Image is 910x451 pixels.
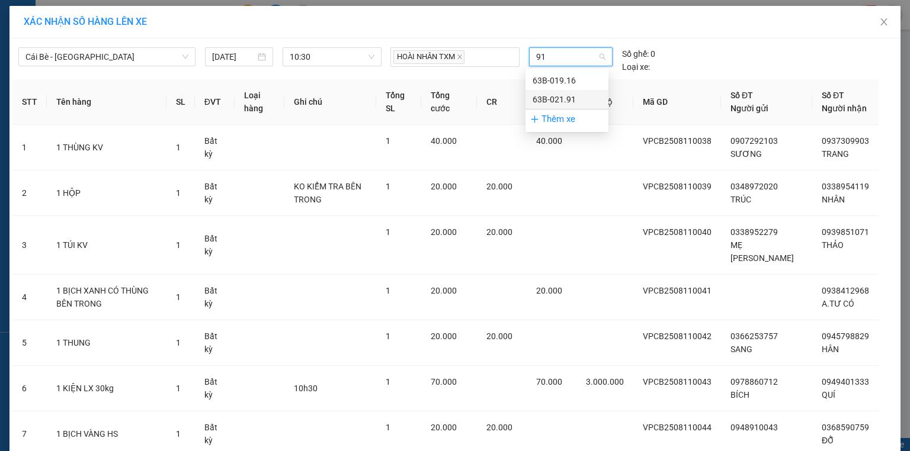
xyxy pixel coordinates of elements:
[477,79,527,125] th: CR
[622,60,650,73] span: Loại xe:
[822,286,869,295] span: 0938412968
[10,38,93,55] div: 0909199987
[536,136,562,146] span: 40.000
[47,275,166,320] td: 1 BỊCH XANH CÓ THÙNG BÊN TRONG
[101,10,222,38] div: VP [GEOGRAPHIC_DATA]
[643,377,712,386] span: VPCB2508110043
[526,71,608,90] div: 63B-019.16
[822,195,845,204] span: NHÂN
[12,125,47,170] td: 1
[47,79,166,125] th: Tên hàng
[822,149,849,159] span: TRANG
[730,240,794,263] span: MẸ [PERSON_NAME]
[822,299,854,308] span: A.TƯ CÓ
[294,384,318,393] span: 10h30
[47,216,166,275] td: 1 TÚI KV
[526,109,608,130] div: Thêm xe
[533,93,601,106] div: 63B-021.91
[730,331,778,341] span: 0366253757
[822,331,869,341] span: 0945798829
[421,79,477,125] th: Tổng cước
[12,79,47,125] th: STT
[730,390,749,400] span: BÍCH
[386,136,390,146] span: 1
[486,423,512,432] span: 20.000
[176,240,181,250] span: 1
[822,390,835,400] span: QUÍ
[290,48,375,66] span: 10:30
[12,275,47,320] td: 4
[12,216,47,275] td: 3
[431,377,457,386] span: 70.000
[486,182,512,191] span: 20.000
[195,216,235,275] td: Bất kỳ
[730,227,778,237] span: 0338952279
[386,182,390,191] span: 1
[431,331,457,341] span: 20.000
[622,47,649,60] span: Số ghế:
[176,143,181,152] span: 1
[176,384,181,393] span: 1
[47,170,166,216] td: 1 HỘP
[730,91,753,100] span: Số ĐT
[643,182,712,191] span: VPCB2508110039
[166,79,195,125] th: SL
[643,227,712,237] span: VPCB2508110040
[12,320,47,366] td: 5
[536,286,562,295] span: 20.000
[284,79,376,125] th: Ghi chú
[24,16,147,27] span: XÁC NHẬN SỐ HÀNG LÊN XE
[730,149,762,159] span: SƯƠNG
[176,338,181,347] span: 1
[195,79,235,125] th: ĐVT
[730,195,751,204] span: TRÚC
[431,286,457,295] span: 20.000
[867,6,901,39] button: Close
[622,47,655,60] div: 0
[730,344,752,354] span: SANG
[386,423,390,432] span: 1
[25,48,188,66] span: Cái Bè - Sài Gòn
[822,136,869,146] span: 0937309903
[431,136,457,146] span: 40.000
[643,331,712,341] span: VPCB2508110042
[176,429,181,439] span: 1
[101,11,130,24] span: Nhận:
[643,423,712,432] span: VPCB2508110044
[457,54,463,60] span: close
[10,11,28,24] span: Gửi:
[47,320,166,366] td: 1 THUNG
[431,227,457,237] span: 20.000
[822,182,869,191] span: 0338954119
[526,90,608,109] div: 63B-021.91
[822,104,867,113] span: Người nhận
[822,227,869,237] span: 0939851071
[47,366,166,411] td: 1 KIỆN LX 30kg
[294,182,361,204] span: KO KIỂM TRA BÊN TRONG
[643,286,712,295] span: VPCB2508110041
[393,50,464,64] span: HOÀI NHÂN TXM
[431,182,457,191] span: 20.000
[822,436,834,445] span: ĐỖ
[10,62,27,74] span: DĐ:
[386,377,390,386] span: 1
[386,286,390,295] span: 1
[176,188,181,198] span: 1
[536,377,562,386] span: 70.000
[730,423,778,432] span: 0948910043
[386,331,390,341] span: 1
[730,377,778,386] span: 0978860712
[643,136,712,146] span: VPCB2508110038
[530,115,539,124] span: plus
[822,91,844,100] span: Số ĐT
[486,331,512,341] span: 20.000
[47,125,166,170] td: 1 THÙNG KV
[195,320,235,366] td: Bất kỳ
[386,227,390,237] span: 1
[10,10,93,24] div: VP Cái Bè
[822,344,839,354] span: HÂN
[212,50,255,63] input: 11/08/2025
[533,74,601,87] div: 63B-019.16
[176,292,181,302] span: 1
[730,182,778,191] span: 0348972020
